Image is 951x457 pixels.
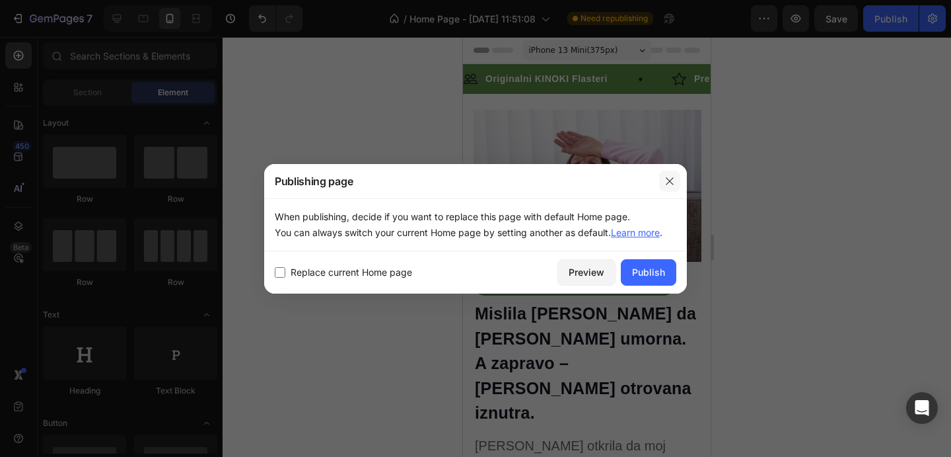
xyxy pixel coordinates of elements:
strong: Originalni KINOKI Flasteri [22,36,145,47]
div: Open Intercom Messenger [906,392,938,424]
strong: Mislila [PERSON_NAME] da [PERSON_NAME] umorna. A zapravo – [PERSON_NAME] otrovana iznutra. [12,267,233,385]
img: gempages_580184976394290164-d908d5de-8909-464b-b2e7-20ccf9f14345.webp [11,73,238,225]
a: Learn more [611,227,660,238]
div: Publish [632,265,665,279]
strong: Preko 10,000 Zadovoljnih mušterija [231,36,397,47]
p: When publishing, decide if you want to replace this page with default Home page. You can always s... [275,209,676,241]
span: iPhone 13 Mini ( 375 px) [66,7,155,20]
button: Preview [557,259,616,286]
div: Preview [569,265,604,279]
span: Replace current Home page [291,265,412,280]
div: Publishing page [264,164,652,198]
img: gempages_580184976394290164-f53e1548-8e38-474c-98a2-1e9b500ad559.svg [209,35,223,50]
strong: Preko 10,000 Zadovoljnih korisnika [62,244,205,253]
img: gempages_580184976394290164-d709e946-e665-47e5-9688-aa9ee575915a.svg [1,35,15,50]
button: Publish [621,259,676,286]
